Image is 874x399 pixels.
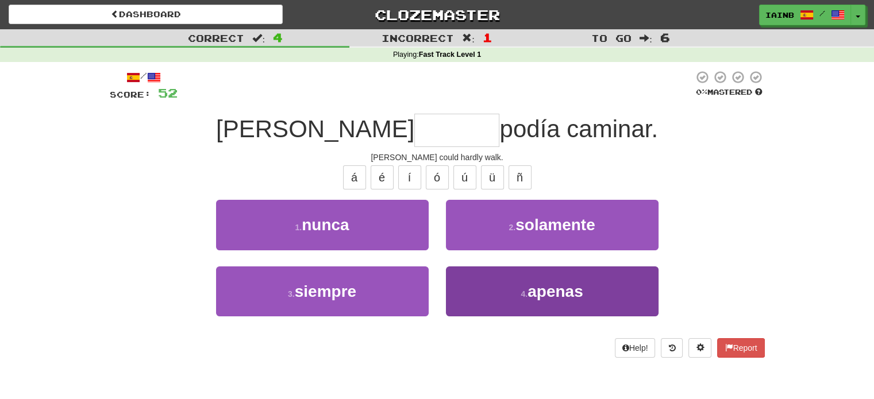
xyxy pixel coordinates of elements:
div: [PERSON_NAME] could hardly walk. [110,152,765,163]
span: : [640,33,652,43]
button: 3.siempre [216,266,429,316]
span: solamente [515,216,595,234]
button: Report [717,338,764,358]
span: iainb [765,10,794,20]
span: 52 [158,86,178,100]
small: 3 . [288,289,295,299]
span: apenas [528,282,583,300]
span: : [462,33,475,43]
button: Help! [615,338,656,358]
span: 6 [660,30,670,44]
button: ñ [509,165,532,189]
button: ü [481,165,504,189]
button: Round history (alt+y) [661,338,683,358]
span: siempre [295,282,356,300]
button: á [343,165,366,189]
a: Dashboard [9,5,283,24]
button: 1.nunca [216,200,429,250]
button: 4.apenas [446,266,659,316]
span: podía caminar. [499,115,658,142]
span: nunca [302,216,349,234]
a: Clozemaster [300,5,574,25]
button: é [371,165,394,189]
span: 0 % [696,87,707,96]
button: í [398,165,421,189]
span: Score: [110,90,151,99]
span: To go [591,32,632,44]
small: 4 . [521,289,528,299]
span: / [819,9,825,17]
button: 2.solamente [446,200,659,250]
a: iainb / [759,5,851,25]
div: Mastered [694,87,765,98]
span: 4 [273,30,283,44]
span: Incorrect [382,32,454,44]
strong: Fast Track Level 1 [419,51,482,59]
div: / [110,70,178,84]
small: 2 . [509,223,515,232]
button: ú [453,165,476,189]
button: ó [426,165,449,189]
span: [PERSON_NAME] [216,115,414,142]
small: 1 . [295,223,302,232]
span: Correct [188,32,244,44]
span: : [252,33,265,43]
span: 1 [483,30,492,44]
